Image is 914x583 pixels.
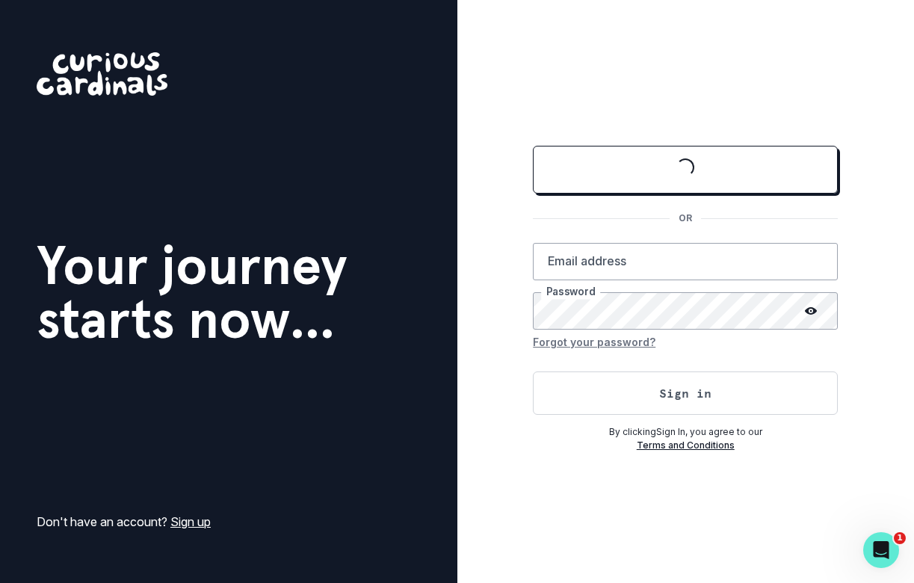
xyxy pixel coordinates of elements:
span: 1 [894,532,906,544]
a: Sign up [170,514,211,529]
button: Sign in with Google (GSuite) [533,146,838,194]
a: Terms and Conditions [637,439,735,451]
iframe: Intercom live chat [863,532,899,568]
p: OR [670,212,701,225]
p: Don't have an account? [37,513,211,531]
button: Sign in [533,371,838,415]
img: Curious Cardinals Logo [37,52,167,96]
button: Forgot your password? [533,330,655,354]
h1: Your journey starts now... [37,238,348,346]
p: By clicking Sign In , you agree to our [533,425,838,439]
